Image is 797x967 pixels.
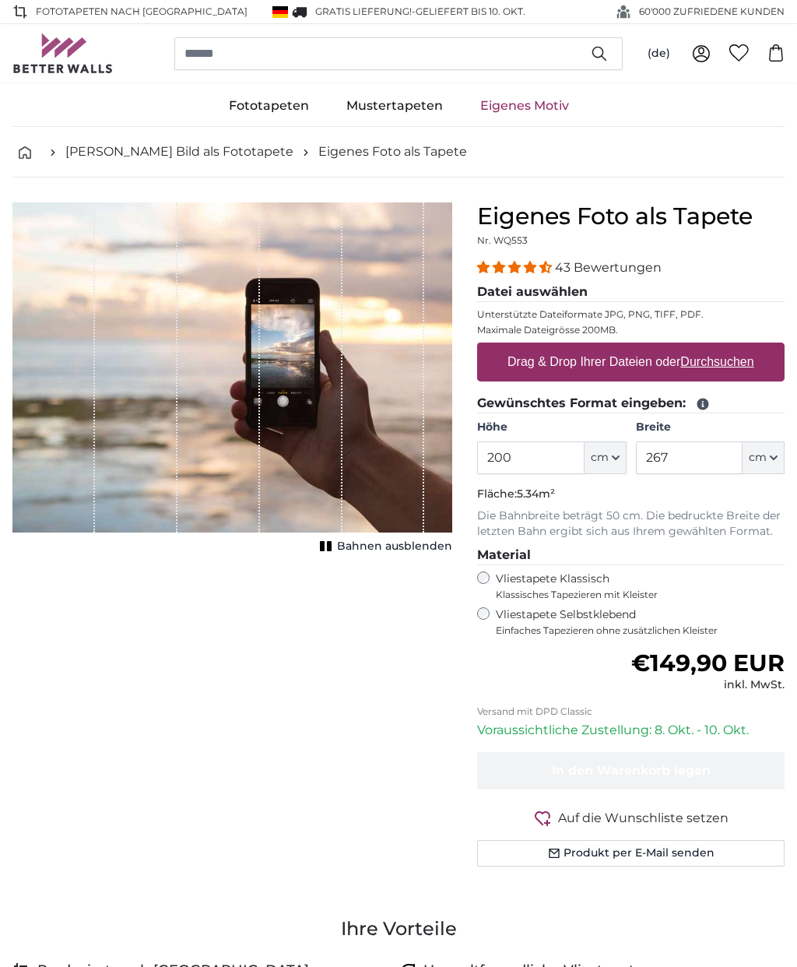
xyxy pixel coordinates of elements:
[477,546,785,565] legend: Material
[477,420,626,435] label: Höhe
[36,5,248,19] span: Fototapeten nach [GEOGRAPHIC_DATA]
[635,40,683,68] button: (de)
[477,260,555,275] span: 4.40 stars
[416,5,525,17] span: Geliefert bis 10. Okt.
[496,624,785,637] span: Einfaches Tapezieren ohne zusätzlichen Kleister
[555,260,662,275] span: 43 Bewertungen
[477,840,785,867] button: Produkt per E-Mail senden
[65,142,293,161] a: [PERSON_NAME] Bild als Fototapete
[477,202,785,230] h1: Eigenes Foto als Tapete
[12,916,785,941] h3: Ihre Vorteile
[585,441,627,474] button: cm
[496,571,771,601] label: Vliestapete Klassisch
[477,234,528,246] span: Nr. WQ553
[477,394,785,413] legend: Gewünschtes Format eingeben:
[315,536,452,557] button: Bahnen ausblenden
[477,308,785,321] p: Unterstützte Dateiformate JPG, PNG, TIFF, PDF.
[636,420,785,435] label: Breite
[412,5,525,17] span: -
[477,721,785,740] p: Voraussichtliche Zustellung: 8. Okt. - 10. Okt.
[272,6,288,18] img: Deutschland
[743,441,785,474] button: cm
[337,539,452,554] span: Bahnen ausblenden
[552,763,711,778] span: In den Warenkorb legen
[12,33,114,73] img: Betterwalls
[749,450,767,466] span: cm
[477,283,785,302] legend: Datei auswählen
[328,86,462,126] a: Mustertapeten
[631,649,785,677] span: €149,90 EUR
[462,86,588,126] a: Eigenes Motiv
[318,142,467,161] a: Eigenes Foto als Tapete
[12,127,785,178] nav: breadcrumbs
[517,487,555,501] span: 5.34m²
[12,202,452,557] div: 1 of 1
[315,5,412,17] span: GRATIS Lieferung!
[210,86,328,126] a: Fototapeten
[477,752,785,789] button: In den Warenkorb legen
[477,808,785,828] button: Auf die Wunschliste setzen
[591,450,609,466] span: cm
[631,677,785,693] div: inkl. MwSt.
[558,809,729,828] span: Auf die Wunschliste setzen
[477,487,785,502] p: Fläche:
[681,355,754,368] u: Durchsuchen
[477,508,785,540] p: Die Bahnbreite beträgt 50 cm. Die bedruckte Breite der letzten Bahn ergibt sich aus Ihrem gewählt...
[496,589,771,601] span: Klassisches Tapezieren mit Kleister
[477,705,785,718] p: Versand mit DPD Classic
[496,607,785,637] label: Vliestapete Selbstklebend
[501,346,760,378] label: Drag & Drop Ihrer Dateien oder
[477,324,785,336] p: Maximale Dateigrösse 200MB.
[639,5,785,19] span: 60'000 ZUFRIEDENE KUNDEN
